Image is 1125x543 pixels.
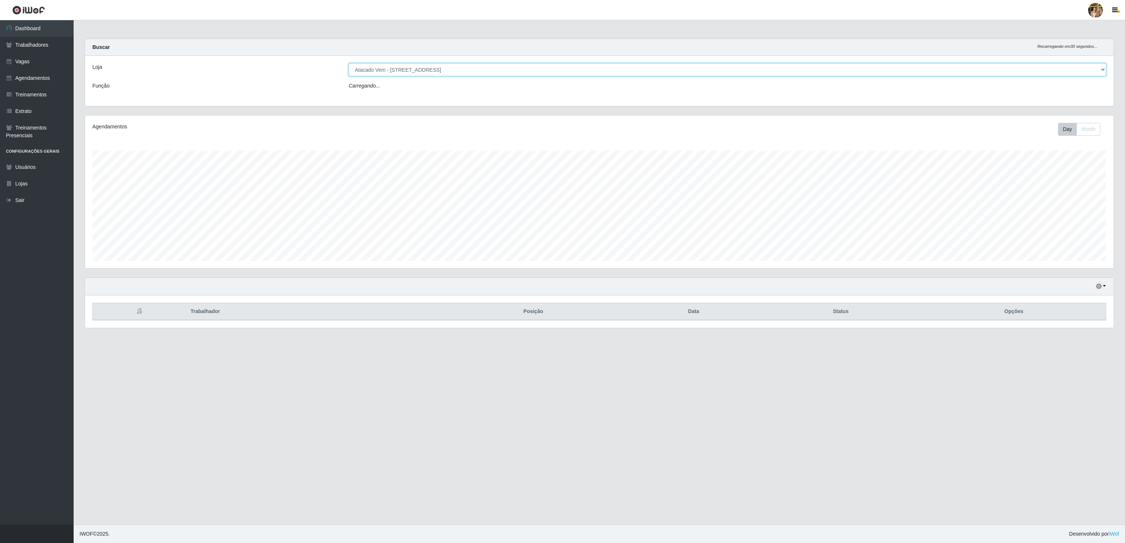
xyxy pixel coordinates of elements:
[80,531,93,537] span: IWOF
[922,303,1106,320] th: Opções
[1058,123,1077,136] button: Day
[759,303,922,320] th: Status
[1076,123,1100,136] button: Month
[1058,123,1106,136] div: Toolbar with button groups
[628,303,760,320] th: Data
[1069,530,1119,538] span: Desenvolvido por
[439,303,628,320] th: Posição
[349,83,380,89] i: Carregando...
[12,6,45,15] img: CoreUI Logo
[1109,531,1119,537] a: iWof
[92,44,110,50] strong: Buscar
[1058,123,1100,136] div: First group
[92,63,102,71] label: Loja
[92,82,110,90] label: Função
[186,303,439,320] th: Trabalhador
[80,530,110,538] span: © 2025 .
[1037,44,1097,49] i: Recarregando em 30 segundos...
[92,123,508,131] div: Agendamentos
